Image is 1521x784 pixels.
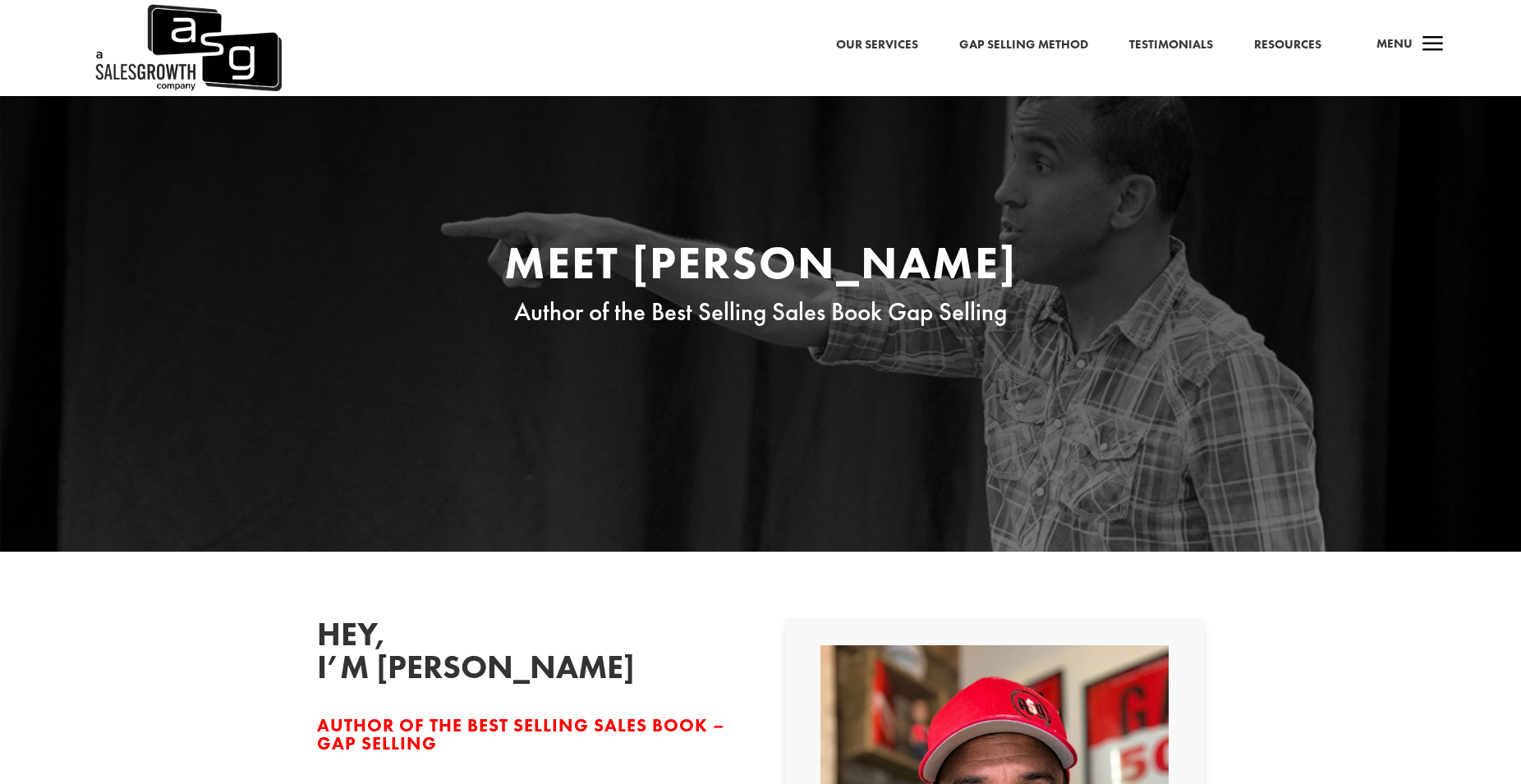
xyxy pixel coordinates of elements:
a: Our Services [836,34,918,56]
span: Author of the Best Selling Sales Book Gap Selling [514,296,1007,328]
span: Author of the Best Selling Sales Book – Gap Selling [317,713,724,755]
a: Resources [1254,34,1321,56]
span: Menu [1376,35,1413,52]
a: Testimonials [1129,34,1213,56]
h2: Hey, I’m [PERSON_NAME] [317,618,563,692]
h1: Meet [PERSON_NAME] [448,240,1073,294]
a: Gap Selling Method [959,34,1088,56]
span: a [1417,29,1450,62]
